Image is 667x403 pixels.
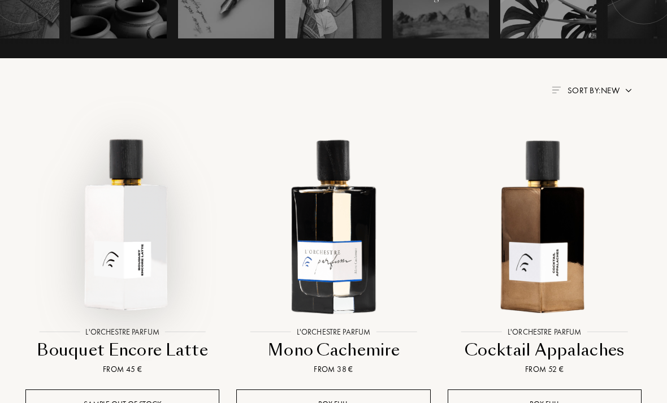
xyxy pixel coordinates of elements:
[239,129,428,319] img: Mono Cachemire L'Orchestre Parfum
[25,117,219,389] a: Bouquet Encore Latte L'Orchestre ParfumL'Orchestre ParfumBouquet Encore LatteFrom 45 €
[624,86,633,95] img: arrow.png
[236,117,430,389] a: Mono Cachemire L'Orchestre ParfumL'Orchestre ParfumMono CachemireFrom 38 €
[552,86,561,93] img: filter_by.png
[28,129,218,319] img: Bouquet Encore Latte L'Orchestre Parfum
[452,363,637,375] div: From 52 €
[30,363,215,375] div: From 45 €
[448,117,642,389] a: Cocktail Appalaches L'Orchestre ParfumL'Orchestre ParfumCocktail AppalachesFrom 52 €
[449,129,639,319] img: Cocktail Appalaches L'Orchestre Parfum
[241,363,426,375] div: From 38 €
[568,85,620,96] span: Sort by: New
